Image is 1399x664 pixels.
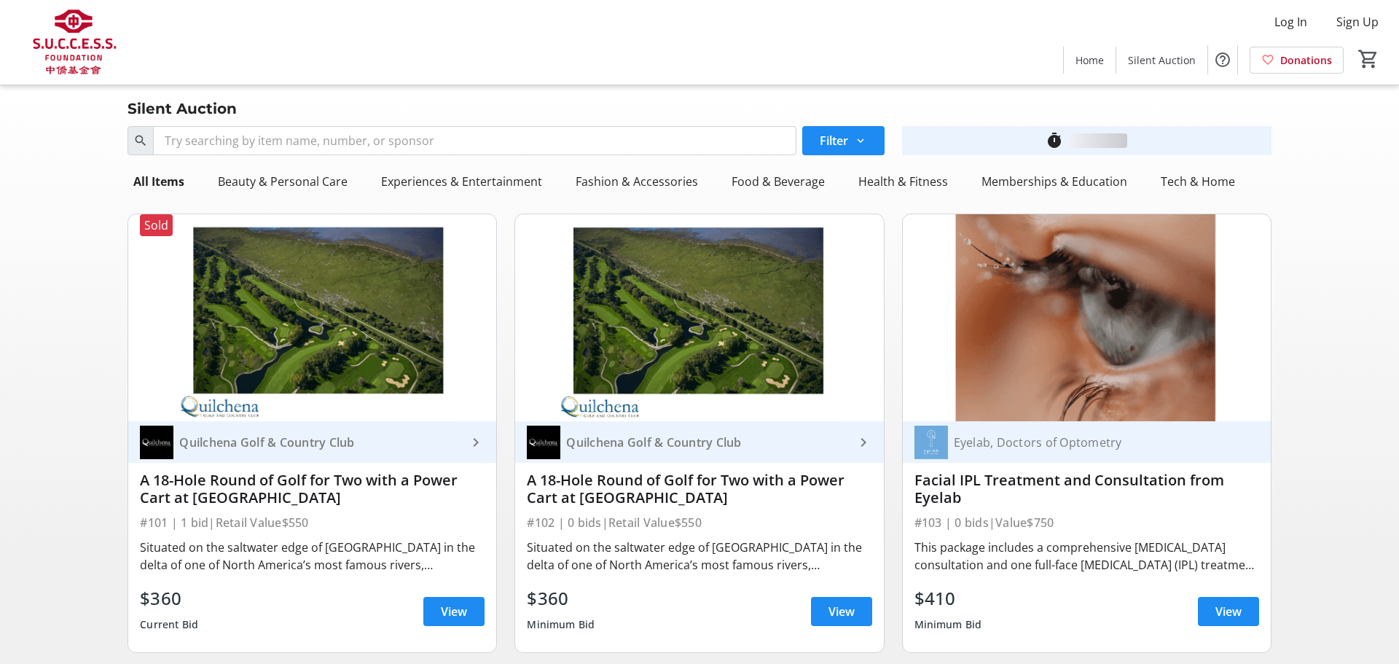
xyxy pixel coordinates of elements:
[441,603,467,620] span: View
[1325,10,1390,34] button: Sign Up
[515,421,883,463] a: Quilchena Golf & Country ClubQuilchena Golf & Country Club
[1280,52,1332,68] span: Donations
[173,435,467,450] div: Quilchena Golf & Country Club
[1069,133,1127,148] div: loading
[726,167,831,196] div: Food & Beverage
[1336,13,1379,31] span: Sign Up
[119,97,246,120] div: Silent Auction
[423,597,485,626] a: View
[527,472,871,507] div: A 18-Hole Round of Golf for Two with a Power Cart at [GEOGRAPHIC_DATA]
[948,435,1242,450] div: Eyelab, Doctors of Optometry
[128,421,496,463] a: Quilchena Golf & Country ClubQuilchena Golf & Country Club
[1128,52,1196,68] span: Silent Auction
[1155,167,1241,196] div: Tech & Home
[128,214,496,421] img: A 18-Hole Round of Golf for Two with a Power Cart at Quilchena Golf & Country Club
[820,132,848,149] span: Filter
[560,435,854,450] div: Quilchena Golf & Country Club
[153,126,796,155] input: Try searching by item name, number, or sponsor
[1215,603,1242,620] span: View
[467,434,485,451] mat-icon: keyboard_arrow_right
[527,585,595,612] div: $360
[1116,47,1207,74] a: Silent Auction
[140,512,485,533] div: #101 | 1 bid | Retail Value $550
[914,512,1259,533] div: #103 | 0 bids | Value $750
[515,214,883,421] img: A 18-Hole Round of Golf for Two with a Power Cart at Quilchena Golf & Country Club
[855,434,872,451] mat-icon: keyboard_arrow_right
[212,167,353,196] div: Beauty & Personal Care
[527,426,560,459] img: Quilchena Golf & Country Club
[802,126,885,155] button: Filter
[140,472,485,507] div: A 18-Hole Round of Golf for Two with a Power Cart at [GEOGRAPHIC_DATA]
[1263,10,1319,34] button: Log In
[903,214,1271,421] img: Facial IPL Treatment and Consultation from Eyelab
[914,612,982,638] div: Minimum Bid
[853,167,954,196] div: Health & Fitness
[140,585,198,612] div: $360
[375,167,548,196] div: Experiences & Entertainment
[914,539,1259,574] div: This package includes a comprehensive [MEDICAL_DATA] consultation and one full-face [MEDICAL_DATA...
[527,539,871,574] div: Situated on the saltwater edge of [GEOGRAPHIC_DATA] in the delta of one of North America’s most f...
[527,612,595,638] div: Minimum Bid
[140,214,173,236] div: Sold
[828,603,855,620] span: View
[527,512,871,533] div: #102 | 0 bids | Retail Value $550
[140,612,198,638] div: Current Bid
[914,585,982,612] div: $410
[9,6,138,79] img: S.U.C.C.E.S.S. Foundation's Logo
[1208,45,1237,74] button: Help
[1198,597,1259,626] a: View
[128,167,190,196] div: All Items
[1355,46,1382,72] button: Cart
[1274,13,1307,31] span: Log In
[140,426,173,459] img: Quilchena Golf & Country Club
[811,597,872,626] a: View
[1250,47,1344,74] a: Donations
[1046,132,1063,149] mat-icon: timer_outline
[914,426,948,459] img: Eyelab, Doctors of Optometry
[1075,52,1104,68] span: Home
[914,472,1259,507] div: Facial IPL Treatment and Consultation from Eyelab
[570,167,704,196] div: Fashion & Accessories
[140,539,485,574] div: Situated on the saltwater edge of [GEOGRAPHIC_DATA] in the delta of one of North America’s most f...
[976,167,1133,196] div: Memberships & Education
[1064,47,1116,74] a: Home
